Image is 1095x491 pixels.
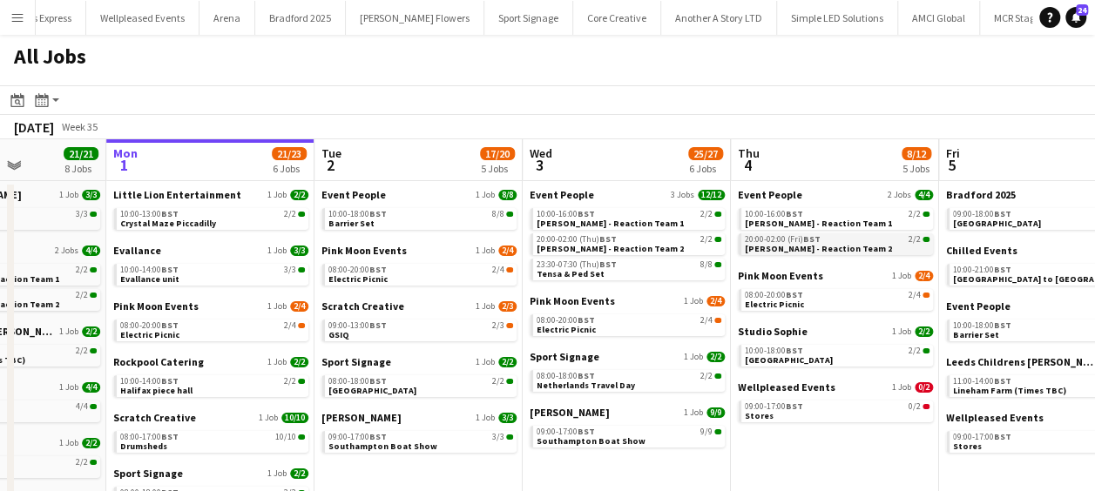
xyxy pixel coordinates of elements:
div: [DATE] [14,118,54,136]
button: Another A Story LTD [661,1,777,35]
span: 24 [1076,4,1088,16]
button: MCR Stage Crew [980,1,1079,35]
button: Core Creative [573,1,661,35]
button: Bradford 2025 [255,1,346,35]
a: 24 [1065,7,1086,28]
button: Simple LED Solutions [777,1,898,35]
button: Sport Signage [484,1,573,35]
button: Wellpleased Events [86,1,199,35]
button: Arena [199,1,255,35]
button: AMCI Global [898,1,980,35]
button: [PERSON_NAME] Flowers [346,1,484,35]
span: Week 35 [57,120,101,133]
